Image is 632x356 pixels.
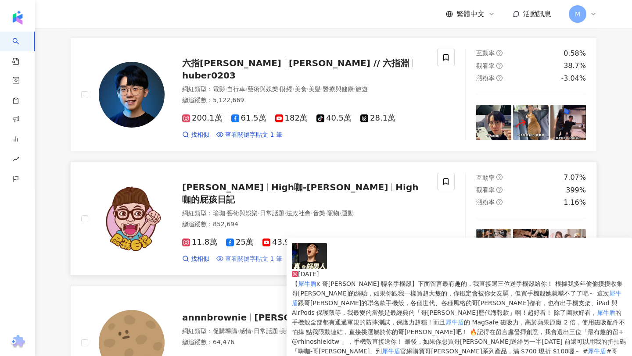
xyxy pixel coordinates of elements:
[292,280,298,287] span: 【
[245,85,247,93] span: ·
[289,58,409,68] span: [PERSON_NAME] // 六指淵
[341,210,354,217] span: 運動
[323,85,354,93] span: 醫療與健康
[496,63,503,69] span: question-circle
[99,186,165,252] img: KOL Avatar
[316,114,352,123] span: 40.5萬
[254,312,367,323] span: [PERSON_NAME]?｜插畫
[496,75,503,81] span: question-circle
[225,210,227,217] span: ·
[575,9,580,19] span: M
[254,328,278,335] span: 日常話題
[226,238,254,247] span: 25萬
[237,328,239,335] span: ·
[239,328,251,335] span: 感情
[564,173,586,182] div: 7.07%
[225,255,282,263] span: 查看關鍵字貼文 1 筆
[227,210,258,217] span: 藝術與娛樂
[292,280,623,297] span: x 哥[PERSON_NAME] 聯名手機殼】下面留言最有趣的，我直接選三位送手機殼給你！ 根據我多年偷偷摸摸收集哥[PERSON_NAME]的經驗，如果你跟我一樣買超大隻的，你鐵定會被你女友罵...
[278,328,280,335] span: ·
[275,114,308,123] span: 182萬
[400,348,588,355] span: 官網購買哥[PERSON_NAME]系列產品，滿 $700 現折 $100喔～ #
[327,210,339,217] span: 寵物
[11,11,25,25] img: logo icon
[292,299,618,316] span: 跟哥[PERSON_NAME]的聯名款手機殼，各個世代、各種風格的哥[PERSON_NAME]都有，也有出手機支架、iPad 與 AirPods 保護殼等，我最愛的當然是最經典的「哥[PERSO...
[278,85,280,93] span: ·
[225,131,282,139] span: 查看關鍵字貼文 1 筆
[550,105,586,140] img: post-image
[182,220,427,229] div: 總追蹤數 ： 852,694
[12,32,30,66] a: search
[564,61,586,71] div: 38.7%
[213,85,225,93] span: 電影
[271,182,388,192] span: High咖-[PERSON_NAME]
[213,328,237,335] span: 促購導購
[476,199,495,206] span: 漲粉率
[550,229,586,264] img: post-image
[12,150,19,170] span: rise
[566,185,586,195] div: 399%
[476,105,512,140] img: post-image
[284,210,286,217] span: ·
[307,85,309,93] span: ·
[182,255,209,263] a: 找相似
[70,162,597,275] a: KOL Avatar[PERSON_NAME]High咖-[PERSON_NAME]High咖的屁孩日記網紅類型：瑜珈·藝術與娛樂·日常話題·法政社會·音樂·寵物·運動總追蹤數：852,6941...
[213,210,225,217] span: 瑜珈
[445,319,464,326] mark: 犀牛盾
[513,229,549,264] img: post-image
[182,338,427,347] div: 總追蹤數 ： 64,476
[476,174,495,181] span: 互動率
[321,85,323,93] span: ·
[456,9,485,19] span: 繁體中文
[251,328,253,335] span: ·
[476,229,512,264] img: post-image
[182,96,427,105] div: 總追蹤數 ： 5,122,669
[476,75,495,82] span: 漲粉率
[182,114,223,123] span: 200.1萬
[588,348,606,355] mark: 犀牛盾
[182,312,247,323] span: annnbrownie
[182,58,281,68] span: 六指[PERSON_NAME]
[70,38,597,151] a: KOL Avatar六指[PERSON_NAME][PERSON_NAME] // 六指淵huber0203網紅類型：電影·自行車·藝術與娛樂·財經·美食·美髮·醫療與健康·旅遊總追蹤數：5,1...
[298,280,316,287] mark: 犀牛盾
[496,174,503,180] span: question-circle
[216,255,282,263] a: 查看關鍵字貼文 1 筆
[9,335,26,349] img: chrome extension
[292,243,327,269] img: post-image
[523,10,551,18] span: 活動訊息
[99,62,165,128] img: KOL Avatar
[182,327,427,336] div: 網紅類型 ：
[311,210,312,217] span: ·
[496,199,503,205] span: question-circle
[182,182,264,192] span: [PERSON_NAME]
[182,85,427,94] div: 網紅類型 ：
[496,50,503,56] span: question-circle
[191,131,209,139] span: 找相似
[597,309,615,316] mark: 犀牛盾
[262,238,298,247] span: 43.9萬
[182,238,217,247] span: 11.8萬
[325,210,327,217] span: ·
[182,70,236,81] span: huber0203
[382,348,400,355] mark: 犀牛盾
[191,255,209,263] span: 找相似
[280,85,292,93] span: 財經
[496,187,503,193] span: question-circle
[355,85,368,93] span: 旅遊
[182,131,209,139] a: 找相似
[564,198,586,207] div: 1.16%
[286,210,311,217] span: 法政社會
[248,85,278,93] span: 藝術與娛樂
[258,210,259,217] span: ·
[564,49,586,58] div: 0.58%
[476,62,495,69] span: 觀看率
[360,114,395,123] span: 28.1萬
[476,50,495,57] span: 互動率
[225,85,227,93] span: ·
[260,210,284,217] span: 日常話題
[513,105,549,140] img: post-image
[476,186,495,193] span: 觀看率
[339,210,341,217] span: ·
[561,74,586,83] div: -3.04%
[294,85,307,93] span: 美食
